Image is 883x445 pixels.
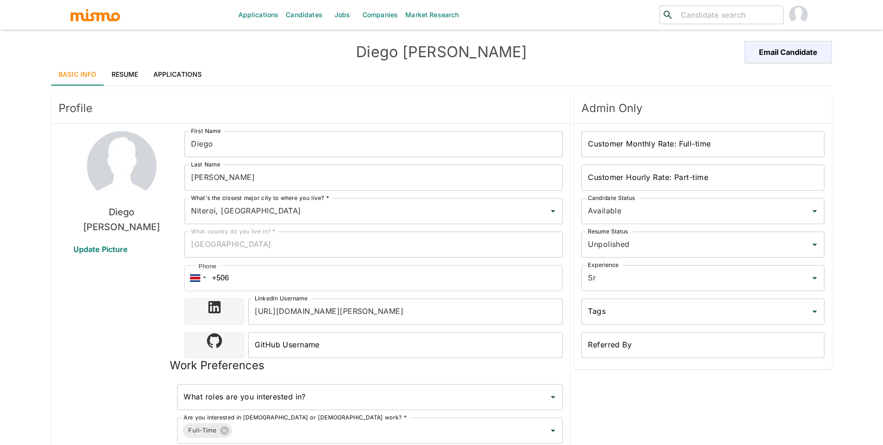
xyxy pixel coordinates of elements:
[789,6,808,24] img: Maria Lujan Ciommo
[246,43,637,61] h4: Diego [PERSON_NAME]
[70,8,121,22] img: logo
[191,194,329,202] label: What's the closest major city to where you live? *
[808,272,821,285] button: Open
[183,425,222,436] span: Full-Time
[677,8,779,21] input: Candidate search
[146,63,210,86] a: Applications
[808,205,821,218] button: Open
[588,261,619,269] label: Experience
[170,358,264,373] h5: Work Preferences
[588,194,635,202] label: Candidate Status
[581,101,824,116] span: Admin Only
[185,265,209,291] div: Costa Rica: + 506
[185,265,563,291] input: 1 (702) 123-4567
[87,131,157,201] img: Diego de Andrade
[808,305,821,318] button: Open
[104,63,146,86] a: Resume
[196,262,218,271] div: Phone
[547,391,560,404] button: Open
[547,424,560,437] button: Open
[51,63,104,86] a: Basic Info
[183,423,232,438] div: Full-Time
[547,205,560,218] button: Open
[191,227,276,235] label: What country do you live in? *
[184,413,407,421] label: Are you interested in [DEMOGRAPHIC_DATA] or [DEMOGRAPHIC_DATA] work? *
[191,127,221,135] label: First Name
[255,294,308,302] label: LinkedIn Username
[588,227,628,235] label: Resume Status
[191,160,220,168] label: Last Name
[745,41,832,63] button: Email Candidate
[808,238,821,251] button: Open
[59,101,563,116] span: Profile
[59,205,185,234] h6: Diego [PERSON_NAME]
[62,238,139,260] span: Update Picture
